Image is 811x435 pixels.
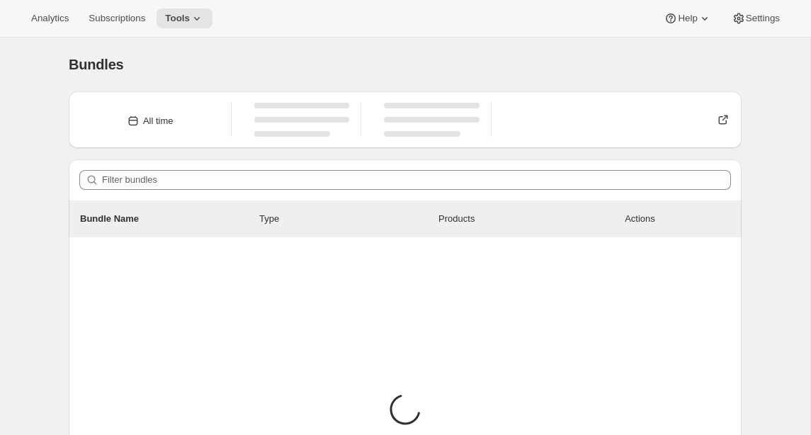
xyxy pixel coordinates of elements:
[678,13,697,24] span: Help
[23,9,77,28] button: Analytics
[259,212,438,226] div: Type
[746,13,780,24] span: Settings
[31,13,69,24] span: Analytics
[655,9,720,28] button: Help
[157,9,212,28] button: Tools
[102,170,731,190] input: Filter bundles
[80,9,154,28] button: Subscriptions
[165,13,190,24] span: Tools
[89,13,145,24] span: Subscriptions
[625,212,730,226] div: Actions
[80,212,259,226] p: Bundle Name
[69,57,124,72] span: Bundles
[723,9,788,28] button: Settings
[438,212,618,226] div: Products
[143,114,174,128] div: All time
